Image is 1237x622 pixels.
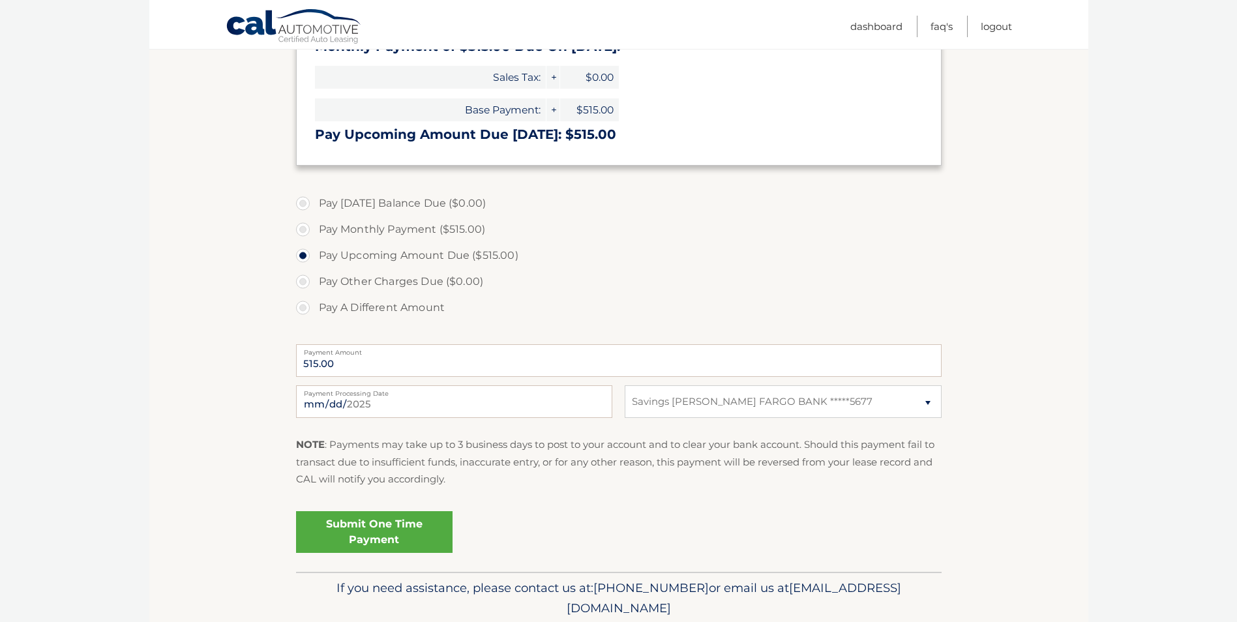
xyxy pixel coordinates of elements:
[296,511,453,553] a: Submit One Time Payment
[546,66,559,89] span: +
[931,16,953,37] a: FAQ's
[315,98,546,121] span: Base Payment:
[560,98,619,121] span: $515.00
[296,344,942,377] input: Payment Amount
[296,436,942,488] p: : Payments may take up to 3 business days to post to your account and to clear your bank account....
[296,269,942,295] label: Pay Other Charges Due ($0.00)
[981,16,1012,37] a: Logout
[593,580,709,595] span: [PHONE_NUMBER]
[296,190,942,216] label: Pay [DATE] Balance Due ($0.00)
[296,243,942,269] label: Pay Upcoming Amount Due ($515.00)
[226,8,363,46] a: Cal Automotive
[305,578,933,619] p: If you need assistance, please contact us at: or email us at
[296,385,612,396] label: Payment Processing Date
[296,385,612,418] input: Payment Date
[296,344,942,355] label: Payment Amount
[296,438,325,451] strong: NOTE
[296,216,942,243] label: Pay Monthly Payment ($515.00)
[850,16,902,37] a: Dashboard
[560,66,619,89] span: $0.00
[315,126,923,143] h3: Pay Upcoming Amount Due [DATE]: $515.00
[546,98,559,121] span: +
[315,66,546,89] span: Sales Tax:
[296,295,942,321] label: Pay A Different Amount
